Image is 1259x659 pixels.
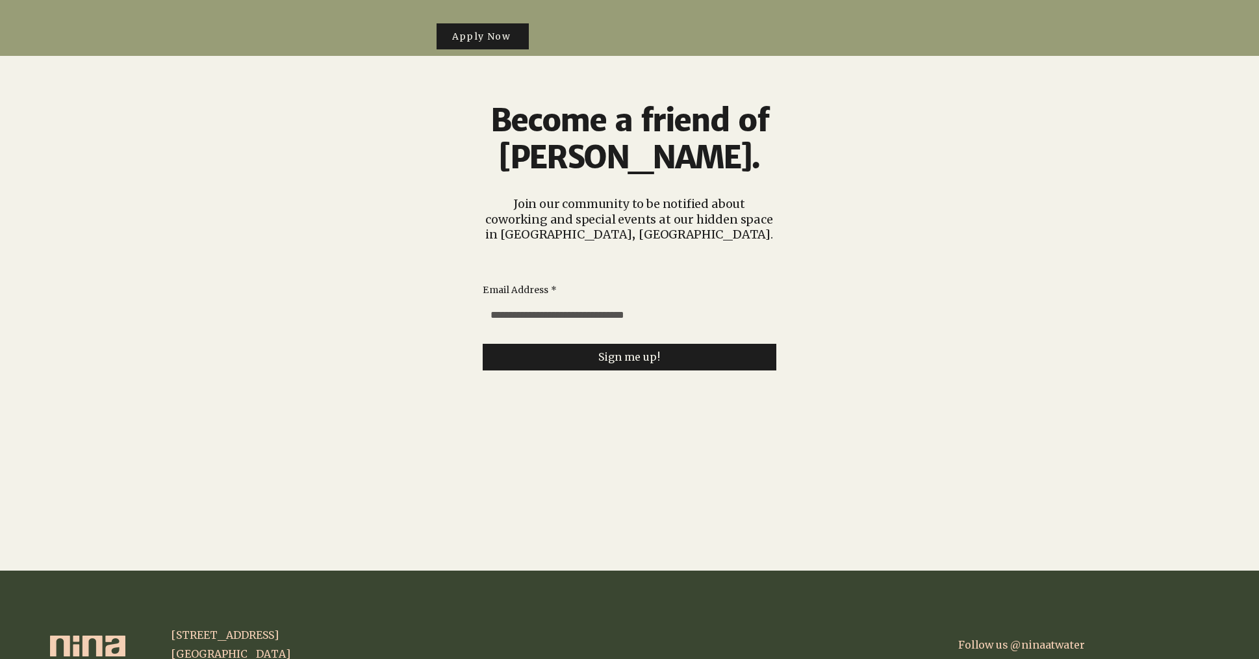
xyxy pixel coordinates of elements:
[958,638,1084,651] a: Follow us @ninaatwater
[452,31,511,42] span: Apply Now
[483,284,557,297] label: Email Address
[483,284,776,370] form: Newsletter Signup
[437,23,529,49] a: Apply Now
[598,351,661,363] span: Sign me up!
[441,103,817,176] h3: Become a friend of [PERSON_NAME].
[171,628,279,641] span: [STREET_ADDRESS]
[483,302,769,328] input: Email Address
[483,344,776,370] button: Sign me up!
[482,196,776,242] p: Join our community to be notified about coworking and special events at our hidden space in [GEOG...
